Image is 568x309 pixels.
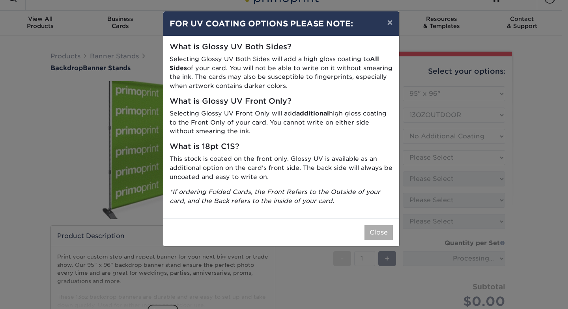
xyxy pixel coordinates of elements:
[170,109,393,136] p: Selecting Glossy UV Front Only will add high gloss coating to the Front Only of your card. You ca...
[170,97,393,106] h5: What is Glossy UV Front Only?
[381,11,399,34] button: ×
[170,18,393,30] h4: FOR UV COATING OPTIONS PLEASE NOTE:
[170,55,393,91] p: Selecting Glossy UV Both Sides will add a high gloss coating to of your card. You will not be abl...
[296,110,329,117] strong: additional
[170,188,380,205] i: *If ordering Folded Cards, the Front Refers to the Outside of your card, and the Back refers to t...
[170,43,393,52] h5: What is Glossy UV Both Sides?
[170,55,379,72] strong: All Sides
[170,142,393,151] h5: What is 18pt C1S?
[170,154,393,181] p: This stock is coated on the front only. Glossy UV is available as an additional option on the car...
[364,225,393,240] button: Close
